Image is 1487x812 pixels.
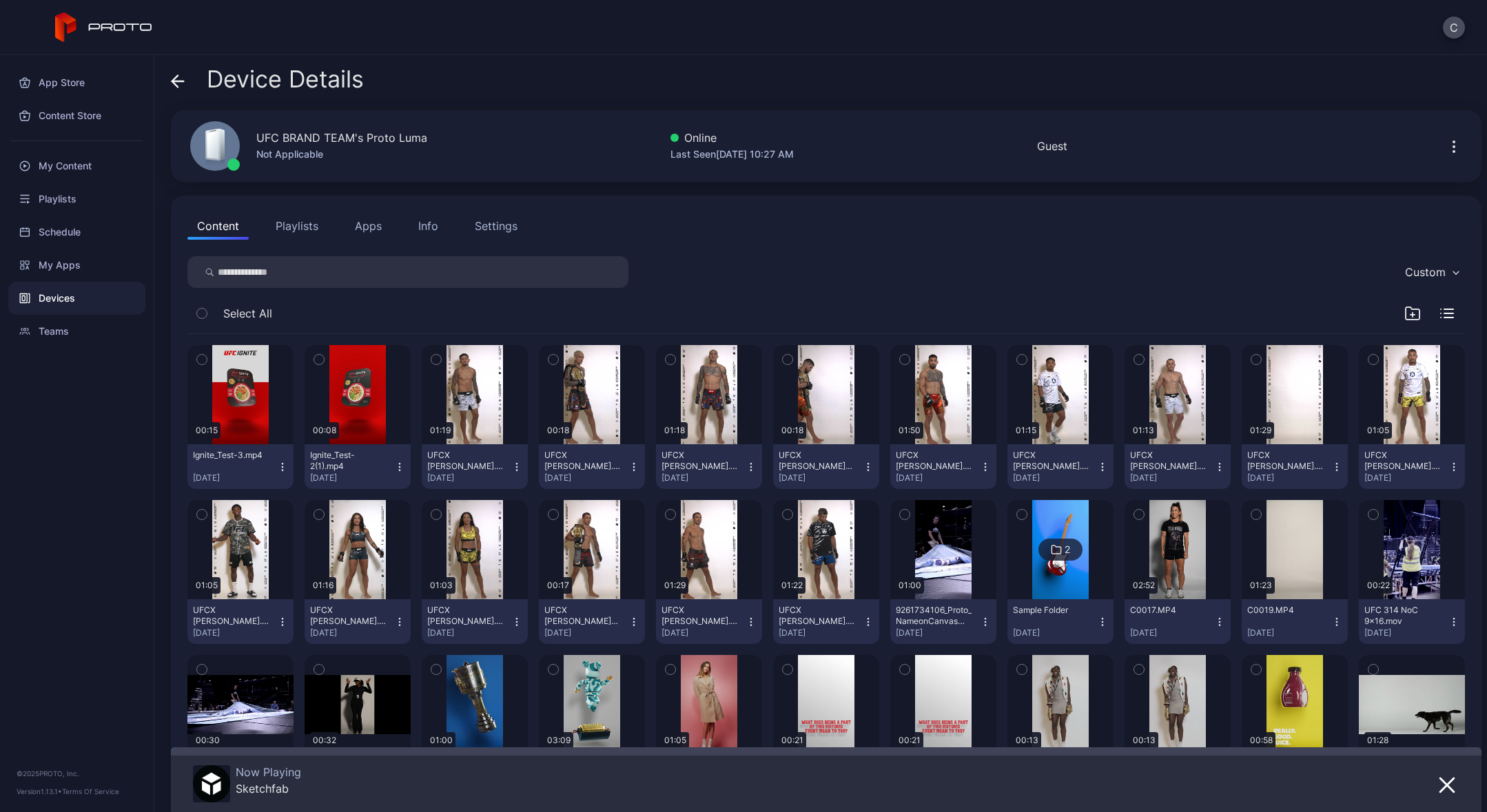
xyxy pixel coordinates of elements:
div: [DATE] [896,627,980,638]
button: UFCX [PERSON_NAME] Belt.mp4[DATE] [539,599,645,644]
div: [DATE] [193,472,277,483]
div: UFCX Terrance McKinney.mp4 [193,605,269,627]
div: UFC 314 NoC 9x16.mov [1364,605,1440,627]
div: 9261734106_Proto_NameonCanvas (2).mp4 [896,605,972,627]
div: © 2025 PROTO, Inc. [17,768,137,779]
button: UFCX [PERSON_NAME].mp4[DATE] [656,444,762,489]
button: UFCX [PERSON_NAME].mp4[DATE] [656,599,762,644]
div: Sample Folder [1013,605,1089,616]
div: [DATE] [779,627,863,638]
div: [DATE] [427,627,511,638]
span: Select All [223,305,272,322]
button: UFCX [PERSON_NAME].mp4[DATE] [305,599,411,644]
button: C0017.MP4[DATE] [1125,599,1231,644]
div: [DATE] [1130,627,1214,638]
button: Content [187,212,249,240]
button: UFCX [PERSON_NAME].mp4[DATE] [1242,444,1348,489]
button: UFCX [PERSON_NAME].mp4[DATE] [890,444,996,489]
div: [DATE] [1013,627,1097,638]
button: Ignite_Test-3.mp4[DATE] [187,444,294,489]
div: Sketchfab [236,782,301,795]
button: UFCX [PERSON_NAME].mp4[DATE] [1125,444,1231,489]
div: UFCX Alexandre Pantoja.mp4 [662,605,737,627]
div: [DATE] [1364,472,1448,483]
button: C0019.MP4[DATE] [1242,599,1348,644]
div: Custom [1405,265,1446,279]
a: My Content [8,149,145,183]
button: UFC 314 NoC 9x16.mov[DATE] [1359,599,1465,644]
button: UFCX [PERSON_NAME].mp4[DATE] [1359,444,1465,489]
div: Online [670,129,794,146]
a: App Store [8,66,145,99]
div: [DATE] [1013,472,1097,483]
div: Settings [475,218,517,234]
div: C0017.MP4 [1130,605,1206,616]
div: UFCX Alexandre Pantoja Belt.mp4 [544,605,620,627]
div: Ignite_Test-3.mp4 [193,450,269,461]
div: [DATE] [544,627,628,638]
a: Schedule [8,216,145,249]
div: UFCX Payton Talbott.mp4 [1247,450,1323,472]
span: Device Details [207,66,364,92]
div: [DATE] [1247,472,1331,483]
div: UFCX Brandon Royval.mp4 [427,450,503,472]
button: UFCX [PERSON_NAME].mp4[DATE] [422,599,528,644]
a: Teams [8,315,145,348]
button: Sample Folder[DATE] [1007,599,1114,644]
div: [DATE] [310,472,394,483]
span: Version 1.13.1 • [17,787,62,795]
div: UFCX Ilia Topuria Belt.mp4 [779,450,854,472]
button: Info [409,212,448,240]
button: UFCX [PERSON_NAME].mp4[DATE] [187,599,294,644]
div: [DATE] [896,472,980,483]
button: UFCX [PERSON_NAME].mp4[DATE] [422,444,528,489]
div: [DATE] [544,472,628,483]
div: [DATE] [1247,627,1331,638]
div: UFCX Kai Kara France.mp4 [1130,450,1206,472]
div: 2 [1065,543,1070,556]
div: UFC BRAND TEAM's Proto Luma [256,129,427,146]
div: UFCX Renato Moicano.mp4 [1364,450,1440,472]
div: UFCX Charles Oliveira.mp4 [662,450,737,472]
div: Last Seen [DATE] 10:27 AM [670,146,794,163]
div: Ignite_Test-2(1).mp4 [310,450,386,472]
div: C0019.MP4 [1247,605,1323,616]
div: UFCX Beneil Dariush.mp4 [779,605,854,627]
a: My Apps [8,249,145,282]
div: Now Playing [236,765,301,779]
div: UFCX Charles Oliveira Belt.mp4 [544,450,620,472]
div: [DATE] [1130,472,1214,483]
button: Ignite_Test-2(1).mp4[DATE] [305,444,411,489]
div: [DATE] [779,472,863,483]
a: Playlists [8,183,145,216]
button: UFCX [PERSON_NAME].mp4[DATE] [539,444,645,489]
div: Info [418,218,438,234]
div: Not Applicable [256,146,427,163]
a: Devices [8,282,145,315]
button: Playlists [266,212,328,240]
a: Terms Of Service [62,787,119,795]
button: Custom [1398,256,1465,288]
div: [DATE] [662,472,746,483]
button: C [1443,17,1465,39]
div: [DATE] [662,627,746,638]
button: UFCX [PERSON_NAME].mp4[DATE] [773,599,879,644]
div: UFCX Joshua Van.mp4 [1013,450,1089,472]
button: Settings [465,212,527,240]
button: 9261734106_Proto_NameonCanvas (2).mp4[DATE] [890,599,996,644]
button: UFCX [PERSON_NAME] Belt.mp4[DATE] [773,444,879,489]
div: [DATE] [193,627,277,638]
div: [DATE] [427,472,511,483]
div: UFCX Tracy Cortez.mp4 [310,605,386,627]
a: Content Store [8,99,145,132]
div: [DATE] [1364,627,1448,638]
button: UFCX [PERSON_NAME].mp4[DATE] [1007,444,1114,489]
